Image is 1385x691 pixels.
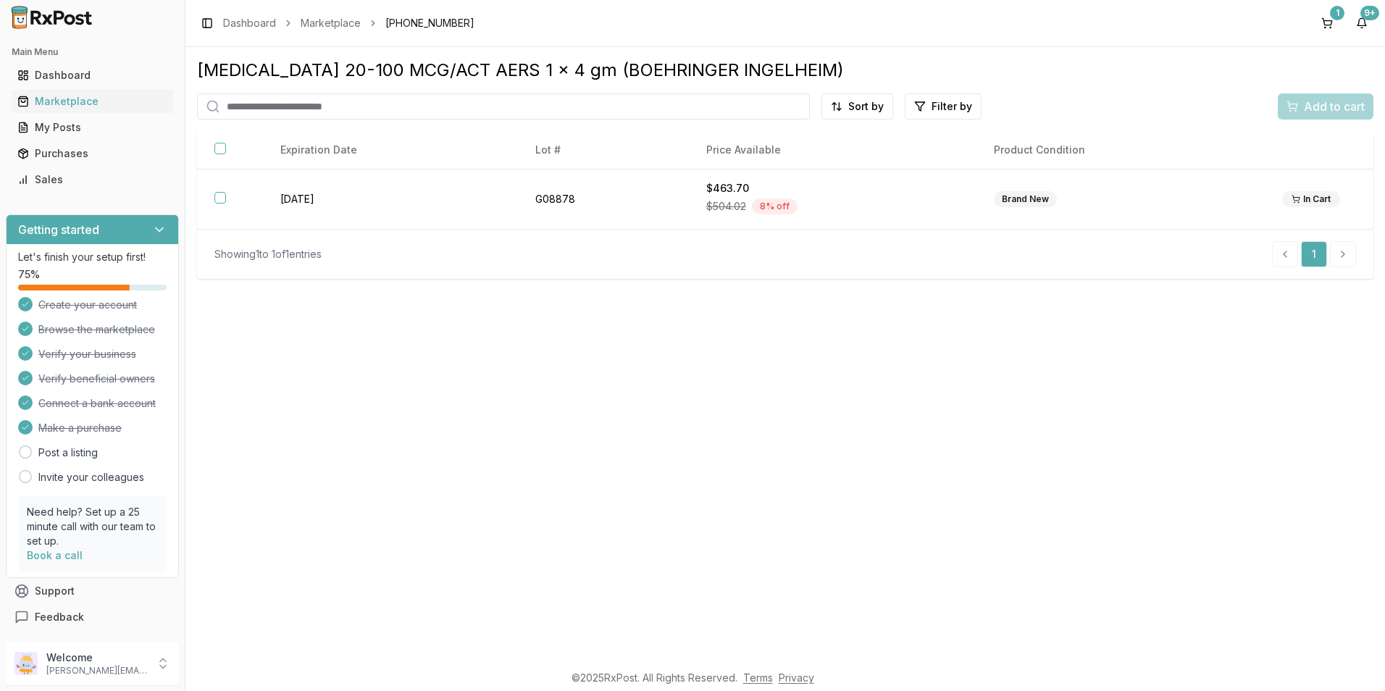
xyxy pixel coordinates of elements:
[17,172,167,187] div: Sales
[779,671,814,684] a: Privacy
[263,169,518,230] td: [DATE]
[17,120,167,135] div: My Posts
[6,142,179,165] button: Purchases
[1301,241,1327,267] a: 1
[821,93,893,120] button: Sort by
[1315,12,1339,35] button: 1
[27,549,83,561] a: Book a call
[518,169,688,230] td: G08878
[12,62,173,88] a: Dashboard
[38,298,137,312] span: Create your account
[214,247,322,261] div: Showing 1 to 1 of 1 entries
[752,198,798,214] div: 8 % off
[518,131,688,169] th: Lot #
[1272,241,1356,267] nav: pagination
[385,16,474,30] span: [PHONE_NUMBER]
[223,16,276,30] a: Dashboard
[905,93,982,120] button: Filter by
[1330,6,1344,20] div: 1
[12,141,173,167] a: Purchases
[17,94,167,109] div: Marketplace
[6,116,179,139] button: My Posts
[12,167,173,193] a: Sales
[932,99,972,114] span: Filter by
[197,59,1373,82] div: [MEDICAL_DATA] 20-100 MCG/ACT AERS 1 x 4 gm (BOEHRINGER INGELHEIM)
[1336,642,1371,677] iframe: Intercom live chat
[6,578,179,604] button: Support
[27,505,158,548] p: Need help? Set up a 25 minute call with our team to set up.
[6,64,179,87] button: Dashboard
[17,146,167,161] div: Purchases
[14,652,38,675] img: User avatar
[18,267,40,282] span: 75 %
[38,421,122,435] span: Make a purchase
[18,221,99,238] h3: Getting started
[223,16,474,30] nav: breadcrumb
[1360,6,1379,20] div: 9+
[6,90,179,113] button: Marketplace
[6,6,99,29] img: RxPost Logo
[743,671,773,684] a: Terms
[38,396,156,411] span: Connect a bank account
[301,16,361,30] a: Marketplace
[35,610,84,624] span: Feedback
[38,347,136,361] span: Verify your business
[38,372,155,386] span: Verify beneficial owners
[12,46,173,58] h2: Main Menu
[689,131,977,169] th: Price Available
[6,168,179,191] button: Sales
[12,114,173,141] a: My Posts
[706,181,960,196] div: $463.70
[18,250,167,264] p: Let's finish your setup first!
[994,191,1057,207] div: Brand New
[1282,191,1340,207] div: In Cart
[1350,12,1373,35] button: 9+
[38,470,144,485] a: Invite your colleagues
[46,650,147,665] p: Welcome
[976,131,1265,169] th: Product Condition
[38,322,155,337] span: Browse the marketplace
[263,131,518,169] th: Expiration Date
[38,445,98,460] a: Post a listing
[706,199,746,214] span: $504.02
[46,665,147,677] p: [PERSON_NAME][EMAIL_ADDRESS][DOMAIN_NAME]
[6,604,179,630] button: Feedback
[12,88,173,114] a: Marketplace
[17,68,167,83] div: Dashboard
[848,99,884,114] span: Sort by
